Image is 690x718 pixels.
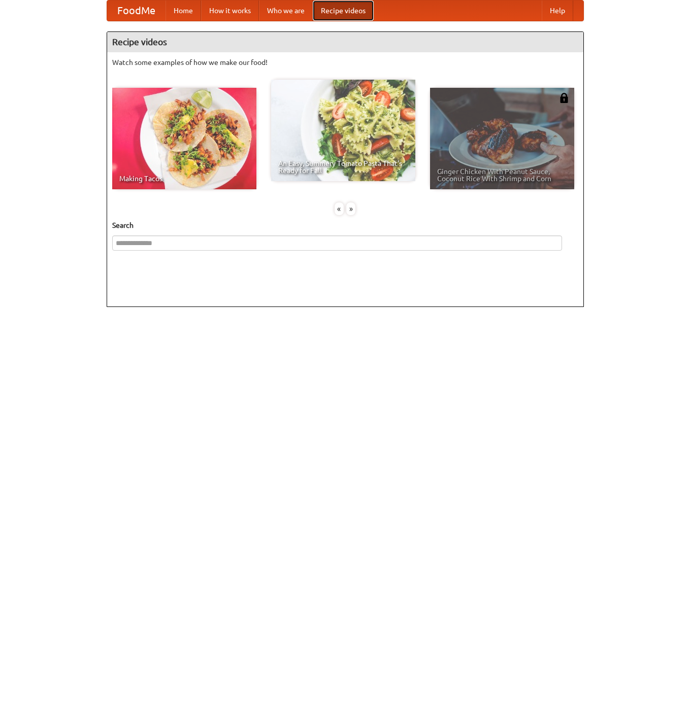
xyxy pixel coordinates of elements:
a: FoodMe [107,1,166,21]
a: An Easy, Summery Tomato Pasta That's Ready for Fall [271,80,415,181]
a: Recipe videos [313,1,374,21]
a: Help [542,1,573,21]
a: Home [166,1,201,21]
div: « [335,202,344,215]
span: An Easy, Summery Tomato Pasta That's Ready for Fall [278,160,408,174]
a: Who we are [259,1,313,21]
a: How it works [201,1,259,21]
a: Making Tacos [112,88,256,189]
span: Making Tacos [119,175,249,182]
h4: Recipe videos [107,32,583,52]
h5: Search [112,220,578,230]
div: » [346,202,355,215]
p: Watch some examples of how we make our food! [112,57,578,67]
img: 483408.png [559,93,569,103]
